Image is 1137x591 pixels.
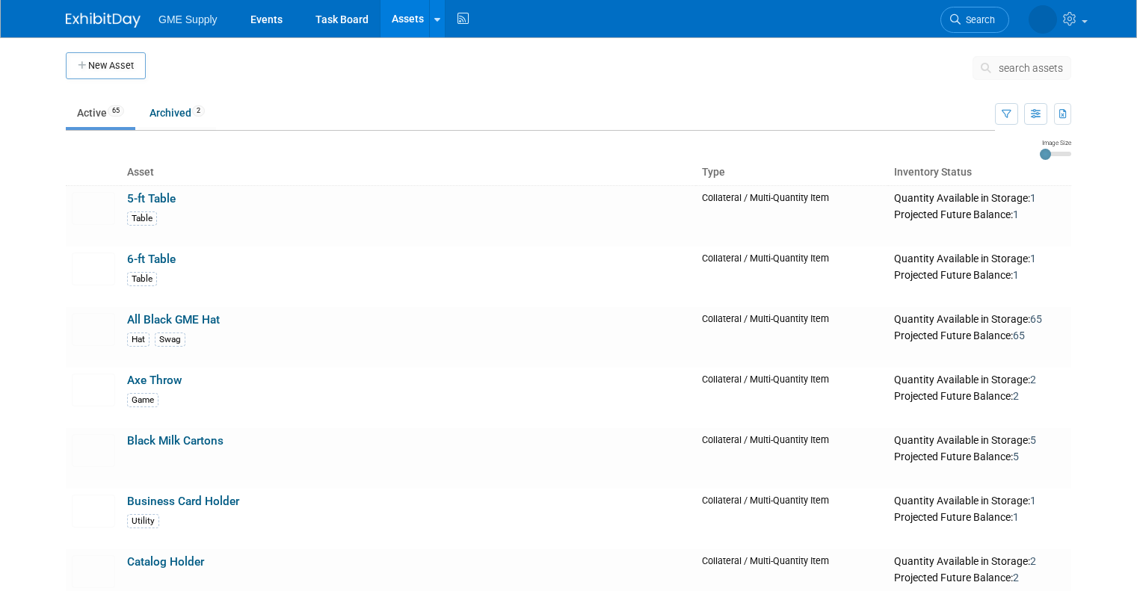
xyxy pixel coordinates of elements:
[940,7,1009,33] a: Search
[1013,329,1025,341] span: 65
[1013,390,1019,402] span: 2
[696,428,888,489] td: Collateral / Multi-Quantity Item
[1030,434,1036,446] span: 5
[127,393,158,407] div: Game
[1013,451,1019,462] span: 5
[961,14,995,25] span: Search
[1013,269,1019,281] span: 1
[894,192,1065,205] div: Quantity Available in Storage:
[696,489,888,549] td: Collateral / Multi-Quantity Item
[999,62,1063,74] span: search assets
[66,13,141,28] img: ExhibitDay
[1013,208,1019,220] span: 1
[127,555,204,569] a: Catalog Holder
[894,253,1065,266] div: Quantity Available in Storage:
[66,52,146,79] button: New Asset
[1030,253,1036,264] span: 1
[696,185,888,247] td: Collateral / Multi-Quantity Item
[973,56,1071,80] button: search assets
[894,205,1065,222] div: Projected Future Balance:
[1030,192,1036,204] span: 1
[66,99,135,127] a: Active65
[894,266,1065,282] div: Projected Future Balance:
[1040,138,1071,147] div: Image Size
[127,253,176,266] a: 6-ft Table
[127,332,150,347] div: Hat
[894,448,1065,464] div: Projected Future Balance:
[696,247,888,307] td: Collateral / Multi-Quantity Item
[127,434,224,448] a: Black Milk Cartons
[894,313,1065,327] div: Quantity Available in Storage:
[1030,374,1036,386] span: 2
[121,160,696,185] th: Asset
[894,387,1065,403] div: Projected Future Balance:
[127,313,220,327] a: All Black GME Hat
[894,555,1065,569] div: Quantity Available in Storage:
[1029,5,1057,34] img: Amanda Riley
[1013,572,1019,584] span: 2
[696,368,888,428] td: Collateral / Multi-Quantity Item
[192,105,205,117] span: 2
[108,105,124,117] span: 65
[696,307,888,368] td: Collateral / Multi-Quantity Item
[696,160,888,185] th: Type
[127,514,159,528] div: Utility
[1030,313,1042,325] span: 65
[155,332,185,347] div: Swag
[1030,495,1036,507] span: 1
[894,569,1065,585] div: Projected Future Balance:
[894,374,1065,387] div: Quantity Available in Storage:
[127,192,176,205] a: 5-ft Table
[158,13,218,25] span: GME Supply
[1030,555,1036,567] span: 2
[894,495,1065,508] div: Quantity Available in Storage:
[894,508,1065,525] div: Projected Future Balance:
[127,374,182,387] a: Axe Throw
[127,211,157,226] div: Table
[894,327,1065,343] div: Projected Future Balance:
[1013,511,1019,523] span: 1
[894,434,1065,448] div: Quantity Available in Storage:
[127,495,239,508] a: Business Card Holder
[127,272,157,286] div: Table
[138,99,216,127] a: Archived2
